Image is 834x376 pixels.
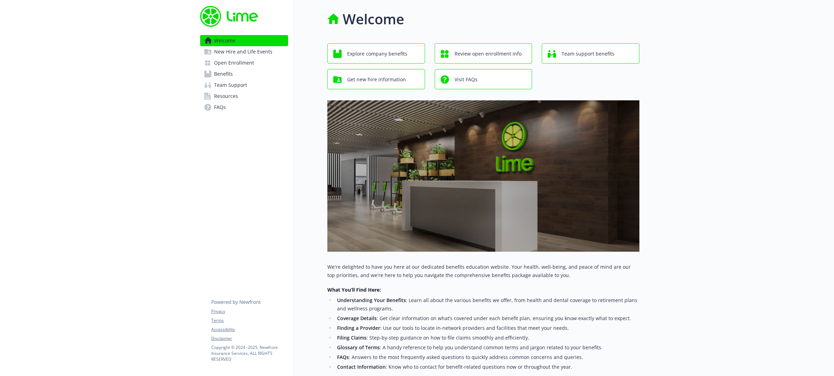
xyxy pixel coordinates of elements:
[211,344,288,362] p: Copyright © 2024 - 2025 , Newfront Insurance Services, ALL RIGHTS RESERVED
[337,334,367,341] strong: Filing Claims
[455,73,477,86] span: Visit FAQs
[200,57,288,68] a: Open Enrollment
[200,35,288,46] a: Welcome
[200,91,288,102] a: Resources
[211,308,288,315] a: Privacy
[455,47,522,60] span: Review open enrollment info
[327,69,425,89] button: Get new hire information
[211,317,288,324] a: Terms
[200,68,288,80] a: Benefits
[347,73,406,86] span: Get new hire information
[435,43,532,64] button: Review open enrollment info
[343,9,404,30] h1: Welcome
[214,46,272,57] span: New Hire and Life Events
[335,324,639,332] li: : Use our tools to locate in-network providers and facilities that meet your needs.
[214,102,226,113] span: FAQs
[337,297,406,303] strong: Understanding Your Benefits
[335,363,639,371] li: : Know who to contact for benefit-related questions now or throughout the year.
[211,335,288,342] a: Disclaimer
[337,354,349,360] strong: FAQs
[562,47,614,60] span: Team support benefits
[200,102,288,113] a: FAQs
[435,69,532,89] button: Visit FAQs
[327,100,639,252] img: overview page banner
[542,43,639,64] button: Team support benefits
[214,91,238,102] span: Resources
[200,46,288,57] a: New Hire and Life Events
[335,343,639,352] li: : A handy reference to help you understand common terms and jargon related to your benefits.
[335,353,639,361] li: : Answers to the most frequently asked questions to quickly address common concerns and queries.
[214,35,235,46] span: Welcome
[337,315,377,321] strong: Coverage Details
[327,263,639,279] p: We're delighted to have you here at our dedicated benefits education website. Your health, well-b...
[337,325,380,331] strong: Finding a Provider
[214,68,233,80] span: Benefits
[200,80,288,91] a: Team Support
[347,47,407,60] span: Explore company benefits
[214,57,254,68] span: Open Enrollment
[337,364,386,370] strong: Contact Information
[337,344,380,351] strong: Glossary of Terms
[335,334,639,342] li: : Step-by-step guidance on how to file claims smoothly and efficiently.
[335,296,639,313] li: : Learn all about the various benefits we offer, from health and dental coverage to retirement pl...
[327,43,425,64] button: Explore company benefits
[327,286,381,293] strong: What You’ll Find Here:
[335,314,639,323] li: : Get clear information on what’s covered under each benefit plan, ensuring you know exactly what...
[211,326,288,333] a: Accessibility
[214,80,247,91] span: Team Support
